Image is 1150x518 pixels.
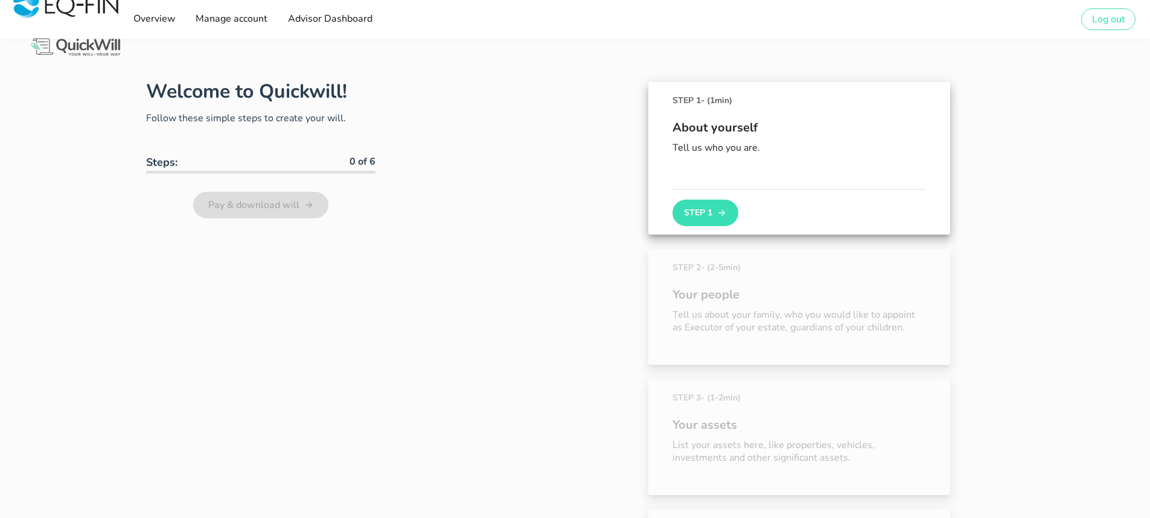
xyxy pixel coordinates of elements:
[283,7,375,31] a: Advisor Dashboard
[672,119,926,137] span: About yourself
[1081,8,1136,30] button: Log out
[672,391,741,404] span: STEP 3
[672,416,926,434] span: Your assets
[701,262,741,273] span: - (2-5min)
[701,95,732,106] span: - (1min)
[1091,13,1125,26] span: Log out
[672,261,741,274] span: STEP 2
[672,439,926,464] p: List your assets here, like properties, vehicles, investments and other significant assets.
[146,155,177,169] b: Steps:
[672,200,738,226] button: Step 1
[146,111,375,125] p: Follow these simple steps to create your will.
[672,142,926,154] p: Tell us who you are.
[672,94,732,107] span: STEP 1
[672,286,926,304] span: Your people
[195,12,267,25] span: Manage account
[350,155,375,168] b: 0 of 6
[701,392,741,403] span: - (1-2min)
[29,36,123,58] img: Logo
[129,7,179,31] a: Overview
[191,7,271,31] a: Manage account
[132,12,175,25] span: Overview
[146,78,347,104] h1: Welcome to Quickwill!
[287,12,372,25] span: Advisor Dashboard
[672,309,926,334] p: Tell us about your family, who you would like to appoint as Executor of your estate, guardians of...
